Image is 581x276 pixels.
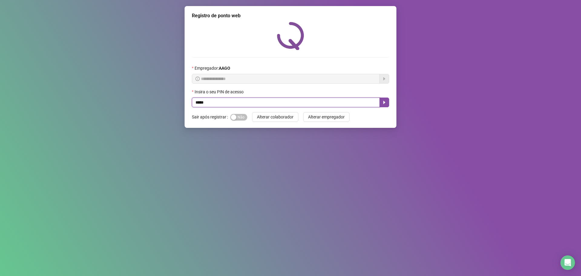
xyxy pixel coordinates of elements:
div: Registro de ponto web [192,12,389,19]
button: Alterar empregador [303,112,350,122]
label: Sair após registrar [192,112,230,122]
div: Open Intercom Messenger [560,255,575,270]
button: Alterar colaborador [252,112,298,122]
span: Alterar colaborador [257,114,294,120]
span: info-circle [195,77,200,81]
span: Empregador : [195,65,230,71]
label: Insira o seu PIN de acesso [192,88,248,95]
span: caret-right [382,100,387,105]
img: QRPoint [277,22,304,50]
strong: AAGO [219,66,230,71]
span: Alterar empregador [308,114,345,120]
